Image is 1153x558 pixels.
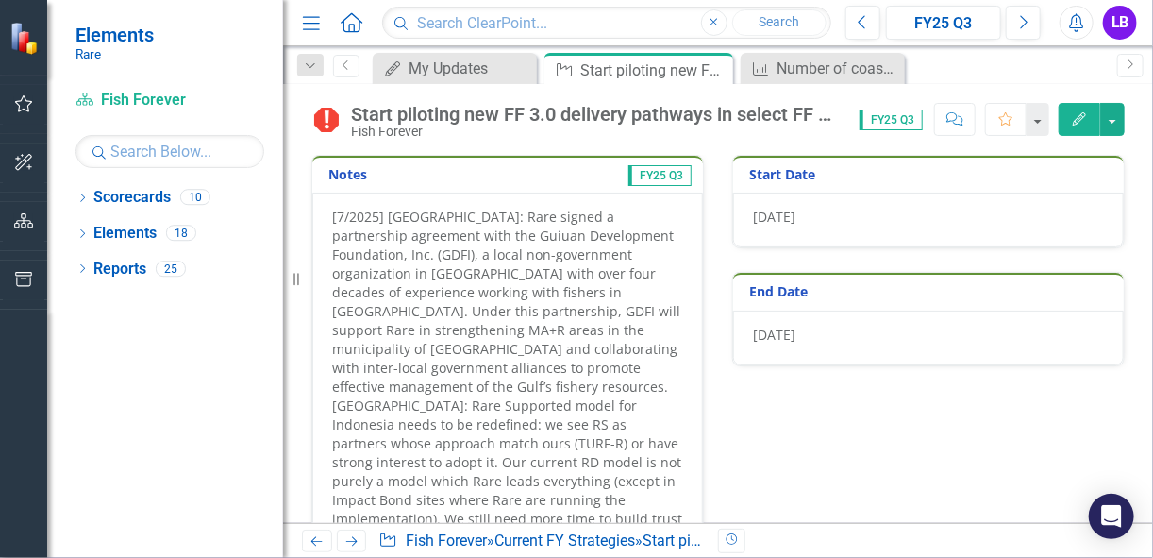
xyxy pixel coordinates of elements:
[753,326,795,344] span: [DATE]
[382,7,831,40] input: Search ClearPoint...
[75,135,264,168] input: Search Below...
[494,532,635,550] a: Current FY Strategies
[378,531,704,552] div: » »
[628,165,692,186] span: FY25 Q3
[93,187,171,209] a: Scorecards
[311,105,342,135] img: Needs improvement
[180,190,210,206] div: 10
[749,167,1114,181] h3: Start Date
[732,9,827,36] button: Search
[156,261,186,277] div: 25
[777,57,900,80] div: Number of coastal communities implementing FF (cumulative)
[75,90,264,111] a: Fish Forever
[9,22,42,55] img: ClearPoint Strategy
[93,223,157,245] a: Elements
[759,14,799,29] span: Search
[1089,494,1134,539] div: Open Intercom Messenger
[745,57,900,80] a: Number of coastal communities implementing FF (cumulative)
[166,226,196,242] div: 18
[93,259,146,280] a: Reports
[377,57,532,80] a: My Updates
[643,532,1094,550] div: Start piloting new FF 3.0 delivery pathways in select FF geographies
[75,24,154,46] span: Elements
[860,110,923,130] span: FY25 Q3
[753,208,795,226] span: [DATE]
[886,6,1001,40] button: FY25 Q3
[328,167,464,181] h3: Notes
[406,532,487,550] a: Fish Forever
[749,284,1114,298] h3: End Date
[409,57,532,80] div: My Updates
[351,104,841,125] div: Start piloting new FF 3.0 delivery pathways in select FF geographies
[351,125,841,139] div: Fish Forever
[75,46,154,61] small: Rare
[580,59,728,82] div: Start piloting new FF 3.0 delivery pathways in select FF geographies
[1103,6,1137,40] button: LB
[893,12,994,35] div: FY25 Q3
